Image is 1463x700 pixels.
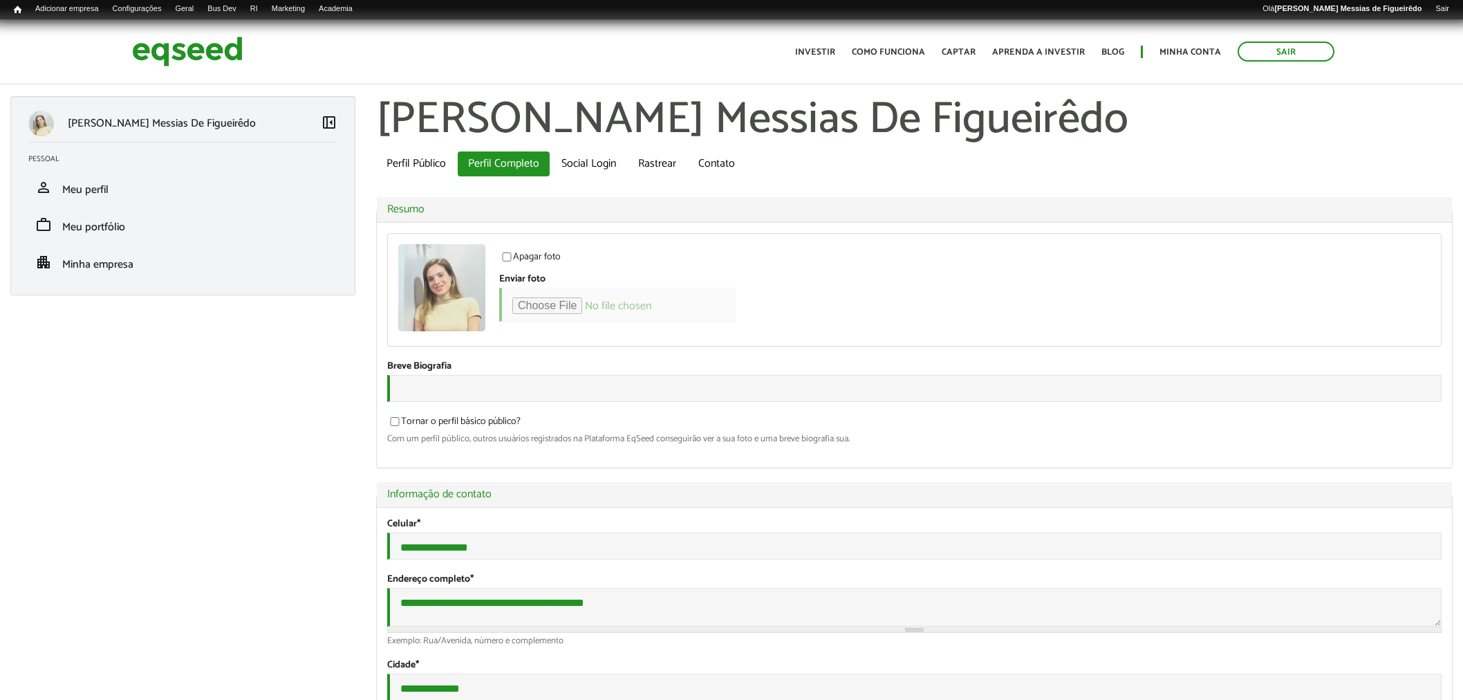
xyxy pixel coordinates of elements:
a: Adicionar empresa [28,3,106,15]
span: Este campo é obrigatório. [417,516,420,532]
a: Rastrear [628,151,687,176]
a: Perfil Público [376,151,456,176]
span: person [35,179,52,196]
div: Com um perfil público, outros usuários registrados na Plataforma EqSeed conseguirão ver a sua fot... [387,434,1442,443]
span: left_panel_close [321,114,337,131]
p: [PERSON_NAME] Messias De Figueirêdo [68,117,256,130]
input: Apagar foto [494,252,519,261]
span: apartment [35,254,52,270]
a: Como funciona [852,48,925,57]
span: Minha empresa [62,255,133,274]
li: Minha empresa [18,243,348,281]
a: Investir [795,48,835,57]
input: Tornar o perfil básico público? [382,417,407,426]
label: Enviar foto [499,275,546,284]
label: Tornar o perfil básico público? [387,417,521,431]
span: Meu perfil [62,181,109,199]
label: Breve Biografia [387,362,451,371]
a: Informação de contato [387,489,1442,500]
a: Resumo [387,204,1442,215]
a: Blog [1101,48,1124,57]
a: Academia [312,3,360,15]
a: Social Login [551,151,626,176]
strong: [PERSON_NAME] Messias de Figueirêdo [1274,4,1422,12]
h1: [PERSON_NAME] Messias De Figueirêdo [376,96,1453,145]
a: Captar [942,48,976,57]
a: Bus Dev [201,3,243,15]
a: Colapsar menu [321,114,337,133]
a: Configurações [106,3,169,15]
img: EqSeed [132,33,243,70]
a: Sair [1238,42,1334,62]
label: Celular [387,519,420,529]
span: Meu portfólio [62,218,125,237]
label: Apagar foto [499,252,561,266]
span: work [35,217,52,233]
a: Geral [168,3,201,15]
span: Este campo é obrigatório. [470,571,474,587]
label: Endereço completo [387,575,474,584]
a: Contato [688,151,745,176]
span: Início [14,5,21,15]
a: Ver perfil do usuário. [398,244,485,331]
span: Este campo é obrigatório. [416,657,419,673]
a: Minha conta [1159,48,1221,57]
a: workMeu portfólio [28,217,337,233]
a: personMeu perfil [28,179,337,196]
h2: Pessoal [28,155,348,163]
a: Início [7,3,28,17]
a: Marketing [265,3,312,15]
div: Exemplo: Rua/Avenida, número e complemento [387,636,1442,645]
a: Sair [1428,3,1456,15]
img: Foto de Diana Santos Messias De Figueirêdo [398,244,485,331]
a: RI [243,3,265,15]
label: Cidade [387,661,419,670]
li: Meu perfil [18,169,348,206]
a: Aprenda a investir [992,48,1085,57]
a: Olá[PERSON_NAME] Messias de Figueirêdo [1256,3,1428,15]
a: apartmentMinha empresa [28,254,337,270]
li: Meu portfólio [18,206,348,243]
a: Perfil Completo [458,151,550,176]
